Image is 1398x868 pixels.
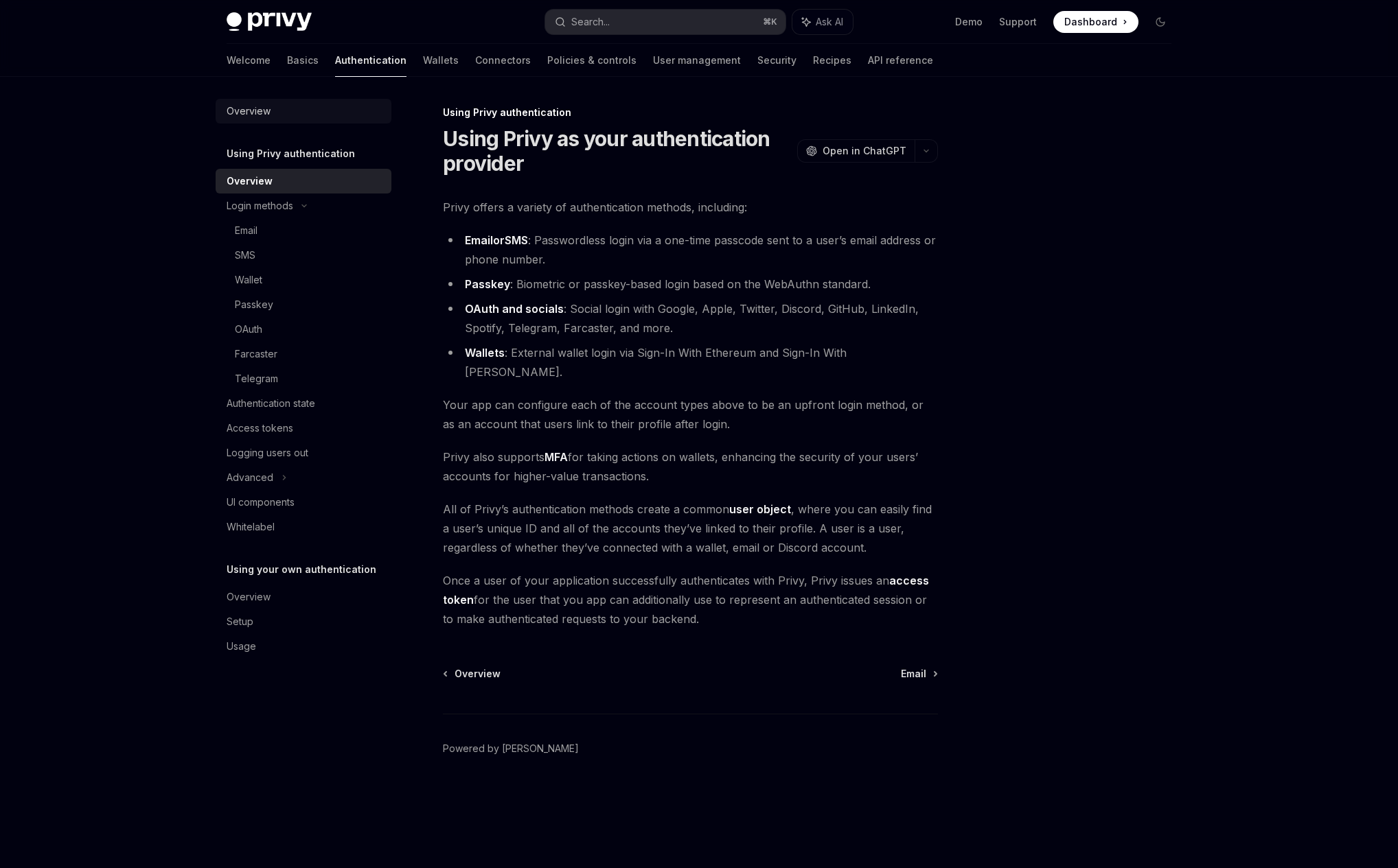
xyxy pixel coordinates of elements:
[216,441,391,465] a: Logging users out
[443,231,938,269] li: : Passwordless login via a one-time passcode sent to a user’s email address or phone number.
[227,445,308,461] div: Logging users out
[216,515,391,539] a: Whitelabel
[443,343,938,382] li: : External wallet login via Sign-In With Ethereum and Sign-In With [PERSON_NAME].
[443,106,938,119] div: Using Privy authentication
[227,173,273,189] div: Overview
[443,126,792,176] h1: Using Privy as your authentication provider
[545,450,568,465] a: MFA
[443,274,938,294] li: : Biometric or passkey-based login based on the WebAuthn standard.
[545,10,786,34] button: Search...⌘K
[227,589,271,605] div: Overview
[227,145,355,162] h5: Using Privy authentication
[227,420,293,436] div: Access tokens
[216,169,391,193] a: Overview
[757,44,797,77] a: Security
[816,15,843,29] span: Ask AI
[813,44,851,77] a: Recipes
[823,144,906,158] span: Open in ChatGPT
[465,233,528,248] strong: or
[227,613,253,630] div: Setup
[235,371,278,387] div: Telegram
[216,416,391,441] a: Access tokens
[505,233,528,248] a: SMS
[227,395,315,412] div: Authentication state
[216,366,391,391] a: Telegram
[216,609,391,634] a: Setup
[335,44,406,77] a: Authentication
[1053,11,1138,33] a: Dashboard
[443,395,938,434] span: Your app can configure each of the account types above to be an upfront login method, or as an ac...
[443,742,579,755] a: Powered by [PERSON_NAME]
[216,634,391,659] a: Usage
[571,14,610,30] div: Search...
[868,44,933,77] a: API reference
[547,44,637,77] a: Policies & controls
[475,44,531,77] a: Connectors
[227,198,293,214] div: Login methods
[227,12,312,32] img: dark logo
[235,321,262,338] div: OAuth
[216,585,391,609] a: Overview
[227,103,271,119] div: Overview
[216,243,391,268] a: SMS
[235,296,273,313] div: Passkey
[227,638,256,655] div: Usage
[235,272,262,288] div: Wallet
[729,502,791,517] a: user object
[235,247,255,263] div: SMS
[653,44,741,77] a: User management
[216,490,391,515] a: UI components
[901,667,926,681] span: Email
[1064,15,1117,29] span: Dashboard
[901,667,937,681] a: Email
[227,44,271,77] a: Welcome
[443,500,938,557] span: All of Privy’s authentication methods create a common , where you can easily find a user’s unique...
[955,15,983,29] a: Demo
[216,342,391,366] a: Farcaster
[227,561,376,578] h5: Using your own authentication
[216,218,391,243] a: Email
[792,10,853,34] button: Ask AI
[216,317,391,342] a: OAuth
[443,571,938,629] span: Once a user of your application successfully authenticates with Privy, Privy issues an for the us...
[235,346,277,362] div: Farcaster
[443,447,938,486] span: Privy also supports for taking actions on wallets, enhancing the security of your users’ accounts...
[1149,11,1171,33] button: Toggle dark mode
[999,15,1037,29] a: Support
[465,302,564,316] a: OAuth and socials
[455,667,501,681] span: Overview
[465,346,505,360] a: Wallets
[216,292,391,317] a: Passkey
[216,391,391,416] a: Authentication state
[465,233,493,248] a: Email
[763,16,777,27] span: ⌘ K
[423,44,459,77] a: Wallets
[227,519,275,535] div: Whitelabel
[235,222,257,239] div: Email
[444,667,501,681] a: Overview
[797,139,915,163] button: Open in ChatGPT
[287,44,319,77] a: Basics
[216,99,391,124] a: Overview
[227,494,295,511] div: UI components
[227,469,273,486] div: Advanced
[443,299,938,338] li: : Social login with Google, Apple, Twitter, Discord, GitHub, LinkedIn, Spotify, Telegram, Farcast...
[465,277,510,292] a: Passkey
[443,198,938,217] span: Privy offers a variety of authentication methods, including:
[216,268,391,292] a: Wallet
